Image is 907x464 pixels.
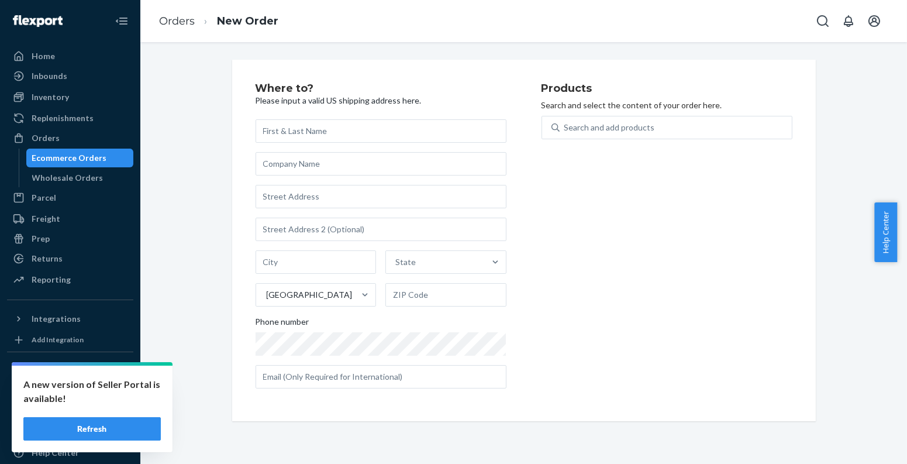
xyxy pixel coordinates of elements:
[32,172,104,184] div: Wholesale Orders
[7,362,133,380] button: Fast Tags
[32,253,63,264] div: Returns
[23,417,161,441] button: Refresh
[159,15,195,28] a: Orders
[32,70,67,82] div: Inbounds
[874,202,897,262] button: Help Center
[217,15,278,28] a: New Order
[256,365,506,389] input: Email (Only Required for International)
[542,83,792,95] h2: Products
[7,404,133,422] a: Settings
[7,249,133,268] a: Returns
[564,122,655,133] div: Search and add products
[811,9,834,33] button: Open Search Box
[32,233,50,245] div: Prep
[32,313,81,325] div: Integrations
[7,310,133,328] button: Integrations
[256,119,506,143] input: First & Last Name
[7,229,133,248] a: Prep
[7,88,133,106] a: Inventory
[265,289,267,301] input: [GEOGRAPHIC_DATA]
[23,377,161,405] p: A new version of Seller Portal is available!
[7,333,133,347] a: Add Integration
[32,50,55,62] div: Home
[32,274,71,286] div: Reporting
[837,9,860,33] button: Open notifications
[13,15,63,27] img: Flexport logo
[256,152,506,176] input: Company Name
[7,109,133,128] a: Replenishments
[26,149,134,167] a: Ecommerce Orders
[32,192,56,204] div: Parcel
[256,83,506,95] h2: Where to?
[385,283,506,307] input: ZIP Code
[7,209,133,228] a: Freight
[7,47,133,66] a: Home
[32,91,69,103] div: Inventory
[256,316,309,332] span: Phone number
[110,9,133,33] button: Close Navigation
[26,169,134,187] a: Wholesale Orders
[267,289,353,301] div: [GEOGRAPHIC_DATA]
[256,185,506,208] input: Street Address
[32,132,60,144] div: Orders
[256,250,377,274] input: City
[256,95,506,106] p: Please input a valid US shipping address here.
[7,129,133,147] a: Orders
[32,335,84,345] div: Add Integration
[150,4,288,39] ol: breadcrumbs
[7,67,133,85] a: Inbounds
[542,99,792,111] p: Search and select the content of your order here.
[32,213,60,225] div: Freight
[7,270,133,289] a: Reporting
[7,444,133,462] a: Help Center
[32,447,79,459] div: Help Center
[7,385,133,399] a: Add Fast Tag
[7,188,133,207] a: Parcel
[32,152,107,164] div: Ecommerce Orders
[863,9,886,33] button: Open account menu
[256,218,506,241] input: Street Address 2 (Optional)
[395,256,416,268] div: State
[7,424,133,442] a: Talk to Support
[32,112,94,124] div: Replenishments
